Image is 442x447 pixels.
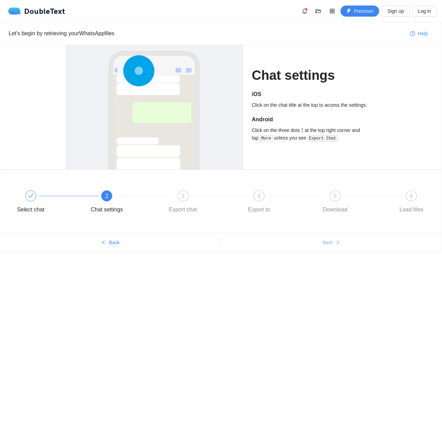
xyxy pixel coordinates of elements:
h5: Android [252,115,376,124]
span: 3 [181,193,184,199]
h5: iOS [252,90,376,98]
div: 3Export chat [163,190,239,215]
div: Select chat [17,204,44,215]
div: Load files [400,204,423,215]
span: appstore [327,8,337,14]
span: 6 [410,193,413,199]
div: 5Download [315,190,391,215]
button: leftBack [0,237,221,248]
div: Chat settings [91,204,123,215]
b: ⋮ [300,127,305,133]
span: Log in [418,7,431,15]
button: bell [299,6,310,17]
button: Nextright [221,237,442,248]
div: Select chat [11,190,87,215]
span: Next [323,239,333,246]
span: 2 [105,193,108,199]
span: question-circle [410,31,415,37]
div: 2Chat settings [87,190,163,215]
button: Sign up [382,6,409,17]
code: More [259,135,273,142]
div: Export chat [169,204,197,215]
div: Click on the three dots at the top right corner and tap unless you see [252,126,376,142]
span: Back [109,239,119,246]
div: Download [323,204,347,215]
h1: Chat settings [252,67,376,84]
span: Sign up [387,7,404,15]
div: DoubleText [8,8,65,15]
code: Export Chat [307,135,338,142]
span: right [335,240,340,246]
span: thunderbolt [346,9,351,14]
span: check [28,193,33,199]
a: logoDoubleText [8,8,65,15]
span: 5 [334,193,337,199]
div: 4Export to [239,190,315,215]
span: folder-open [313,8,324,14]
div: Let's begin by retrieving your WhatsApp files [9,29,405,38]
span: 4 [258,193,261,199]
button: question-circleHelp [405,28,433,39]
button: Log in [412,6,436,17]
span: bell [299,8,310,14]
button: appstore [327,6,338,17]
span: left [101,240,106,246]
button: thunderboltPremium [340,6,379,17]
div: Export to [248,204,270,215]
div: 6Load files [391,190,431,215]
button: folder-open [313,6,324,17]
span: Help [418,30,428,37]
span: Premium [354,7,373,15]
div: Click on the chat title at the top to access the settings. [252,101,376,109]
img: logo [8,8,24,15]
